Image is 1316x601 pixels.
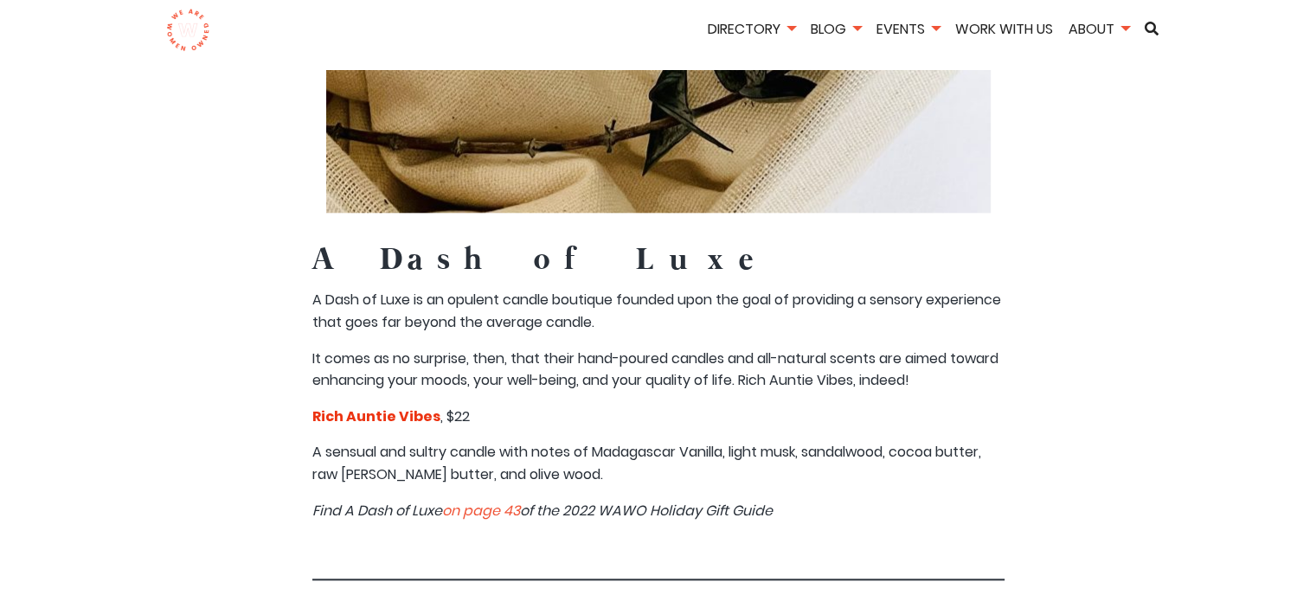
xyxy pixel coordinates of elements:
li: Events [870,18,946,43]
em: Find A Dash of Luxe [312,501,442,521]
p: A Dash of Luxe is an opulent candle boutique founded upon the goal of providing a sensory experie... [312,289,1005,333]
a: on page 43 [442,501,520,521]
a: About [1062,19,1135,39]
a: Blog [805,19,867,39]
p: A sensual and sultry candle with notes of Madagascar Vanilla, light musk, sandalwood, cocoa butte... [312,441,1005,485]
p: It comes as no surprise, then, that their hand-poured candles and all-natural scents are aimed to... [312,348,1005,392]
li: Blog [805,18,867,43]
a: Rich Auntie Vibes [312,406,440,426]
a: Directory [702,19,801,39]
em: of the 2022 WAWO Holiday Gift Guide [520,501,773,521]
a: Search [1139,22,1165,35]
p: , $22 [312,406,1005,428]
a: Work With Us [949,19,1059,39]
img: logo [166,9,210,52]
a: Events [870,19,946,39]
li: Directory [702,18,801,43]
li: About [1062,18,1135,43]
strong: A Dash of Luxe [312,240,774,280]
